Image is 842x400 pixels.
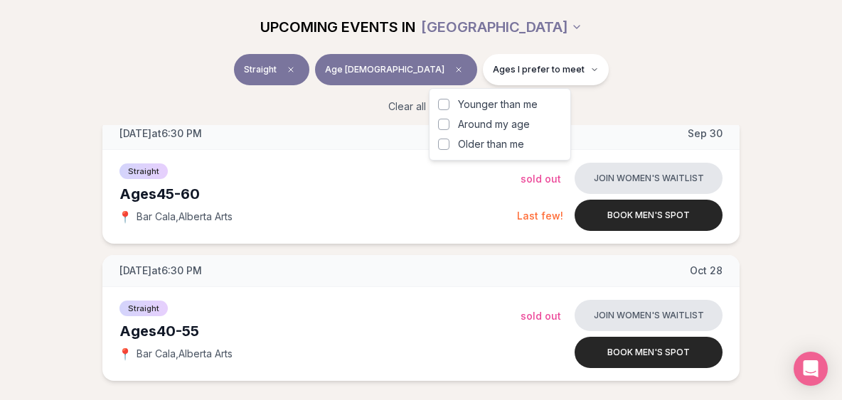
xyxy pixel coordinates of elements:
[119,126,202,141] span: [DATE] at 6:30 PM
[315,54,477,85] button: Age [DEMOGRAPHIC_DATA]Clear age
[517,210,563,222] span: Last few!
[575,163,723,194] button: Join women's waitlist
[688,126,723,141] span: Sep 30
[119,163,168,179] span: Straight
[119,211,131,222] span: 📍
[244,64,277,75] span: Straight
[421,11,582,43] button: [GEOGRAPHIC_DATA]
[575,200,723,231] button: Book men's spot
[119,321,521,341] div: Ages 40-55
[458,137,524,151] span: Older than me
[119,264,202,278] span: [DATE] at 6:30 PM
[575,300,723,331] button: Join women's waitlist
[521,173,561,185] span: Sold Out
[282,61,299,78] span: Clear event type filter
[438,99,449,110] button: Younger than me
[234,54,309,85] button: StraightClear event type filter
[450,61,467,78] span: Clear age
[521,310,561,322] span: Sold Out
[483,54,609,85] button: Ages I prefer to meet
[458,97,538,112] span: Younger than me
[794,352,828,386] div: Open Intercom Messenger
[458,117,530,131] span: Around my age
[137,347,233,361] span: Bar Cala , Alberta Arts
[438,119,449,130] button: Around my age
[325,64,444,75] span: Age [DEMOGRAPHIC_DATA]
[380,91,463,122] button: Clear all filters
[119,301,168,316] span: Straight
[493,64,585,75] span: Ages I prefer to meet
[260,17,415,37] span: UPCOMING EVENTS IN
[690,264,723,278] span: Oct 28
[575,337,723,368] button: Book men's spot
[438,139,449,150] button: Older than me
[137,210,233,224] span: Bar Cala , Alberta Arts
[119,348,131,360] span: 📍
[119,184,517,204] div: Ages 45-60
